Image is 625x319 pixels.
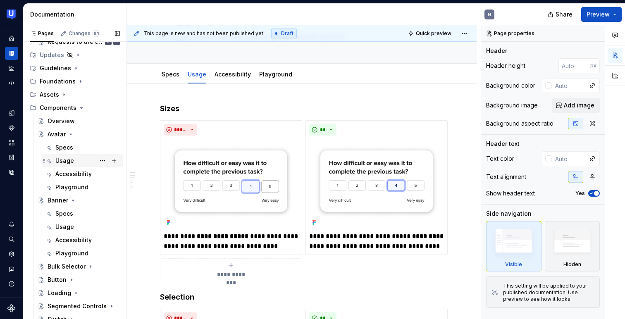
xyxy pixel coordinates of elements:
[34,128,123,141] a: Avatar
[545,221,600,271] div: Hidden
[42,247,123,260] a: Playground
[486,155,514,163] div: Text color
[26,75,123,88] div: Foundations
[55,170,92,178] div: Accessibility
[26,62,123,75] div: Guidelines
[55,249,88,257] div: Playground
[5,248,18,261] a: Settings
[42,167,123,181] a: Accessibility
[416,30,451,37] span: Quick preview
[48,276,67,284] div: Button
[486,101,538,110] div: Background image
[7,304,16,312] svg: Supernova Logo
[5,233,18,246] button: Search ⌘K
[486,209,532,218] div: Side navigation
[486,221,542,271] div: Visible
[55,209,73,218] div: Specs
[486,62,525,70] div: Header height
[188,71,206,78] a: Usage
[256,65,296,83] div: Playground
[55,143,73,152] div: Specs
[55,236,92,244] div: Accessibility
[42,233,123,247] a: Accessibility
[107,38,109,46] div: R
[7,10,17,19] img: 41adf70f-fc1c-4662-8e2d-d2ab9c673b1b.png
[564,101,594,110] span: Add image
[5,47,18,60] a: Documentation
[309,139,444,228] img: 81c291fe-855d-45be-bfe5-a47ca638b145.png
[486,140,520,148] div: Header text
[40,77,76,86] div: Foundations
[26,48,123,62] div: Updates
[587,10,610,19] span: Preview
[92,30,100,37] span: 91
[552,151,585,166] input: Auto
[281,30,293,37] span: Draft
[211,65,254,83] div: Accessibility
[5,136,18,149] a: Assets
[556,10,573,19] span: Share
[5,218,18,231] button: Notifications
[40,64,71,72] div: Guidelines
[406,28,455,39] button: Quick preview
[34,114,123,128] a: Overview
[5,121,18,134] div: Components
[505,261,522,268] div: Visible
[162,71,179,78] a: Specs
[26,88,123,101] div: Assets
[48,196,68,205] div: Banner
[581,7,622,22] button: Preview
[590,62,596,69] p: px
[5,76,18,90] a: Code automation
[26,101,123,114] div: Components
[215,71,251,78] a: Accessibility
[42,154,123,167] a: Usage
[552,78,585,93] input: Auto
[486,47,507,55] div: Header
[5,166,18,179] a: Data sources
[48,262,86,271] div: Bulk Selector
[34,300,123,313] a: Segmented Controls
[40,104,76,112] div: Components
[143,30,265,37] span: This page is new and has not been published yet.
[488,11,491,18] div: N
[48,302,107,310] div: Segmented Controls
[544,7,578,22] button: Share
[48,289,71,297] div: Loading
[42,141,123,154] a: Specs
[34,194,123,207] a: Banner
[575,190,585,197] label: Yes
[552,98,600,113] button: Add image
[160,104,444,114] h4: Sizes
[40,51,64,59] div: Updates
[5,106,18,119] a: Design tokens
[164,139,298,228] img: 41b7252f-51a8-4c93-abb4-5f0eeb2a4a9d.png
[34,35,123,48] a: Requests to the teamRR
[42,220,123,233] a: Usage
[48,38,103,46] div: Requests to the team
[48,130,66,138] div: Avatar
[30,30,54,37] div: Pages
[34,260,123,273] a: Bulk Selector
[30,10,123,19] div: Documentation
[34,273,123,286] a: Button
[158,65,183,83] div: Specs
[69,30,100,37] div: Changes
[55,157,74,165] div: Usage
[486,81,535,90] div: Background color
[5,262,18,276] button: Contact support
[5,32,18,45] a: Home
[5,151,18,164] a: Storybook stories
